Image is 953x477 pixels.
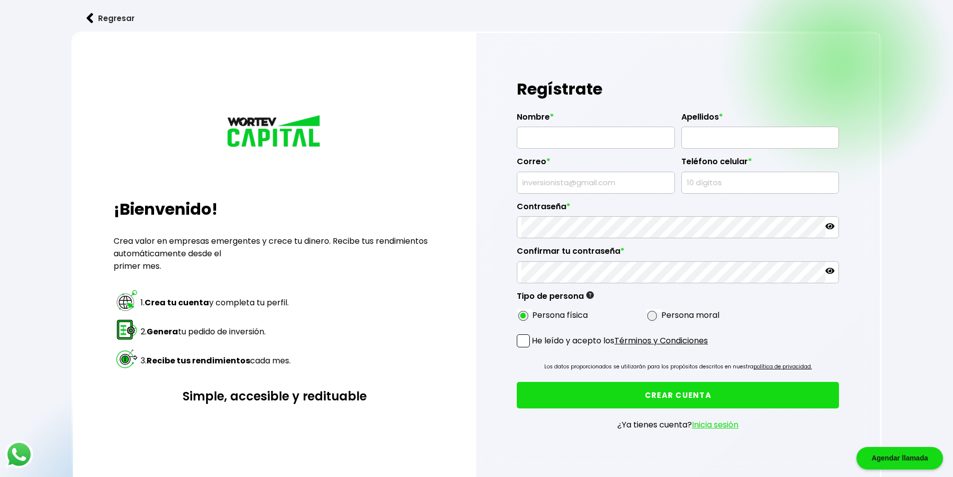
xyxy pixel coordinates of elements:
label: Teléfono celular [681,157,839,172]
input: inversionista@gmail.com [521,172,670,193]
h3: Simple, accesible y redituable [114,387,436,405]
p: He leído y acepto los [532,334,708,347]
img: flecha izquierda [87,13,94,24]
a: política de privacidad. [753,363,812,370]
label: Correo [517,157,675,172]
label: Contraseña [517,202,839,217]
img: paso 3 [115,347,139,370]
label: Tipo de persona [517,291,594,306]
a: Términos y Condiciones [614,335,708,346]
img: paso 2 [115,318,139,341]
label: Persona física [532,309,588,321]
p: ¿Ya tienes cuenta? [617,418,738,431]
div: Agendar llamada [856,447,943,469]
img: logos_whatsapp-icon.242b2217.svg [5,440,33,468]
td: 1. y completa tu perfil. [140,288,291,316]
strong: Genera [147,326,178,337]
label: Nombre [517,112,675,127]
img: paso 1 [115,289,139,312]
p: Los datos proporcionados se utilizarán para los propósitos descritos en nuestra [544,362,812,372]
button: CREAR CUENTA [517,382,839,408]
h2: ¡Bienvenido! [114,197,436,221]
strong: Recibe tus rendimientos [147,355,250,366]
h1: Regístrate [517,74,839,104]
img: logo_wortev_capital [225,114,325,151]
label: Confirmar tu contraseña [517,246,839,261]
td: 2. tu pedido de inversión. [140,317,291,345]
img: gfR76cHglkPwleuBLjWdxeZVvX9Wp6JBDmjRYY8JYDQn16A2ICN00zLTgIroGa6qie5tIuWH7V3AapTKqzv+oMZsGfMUqL5JM... [586,291,594,299]
strong: Crea tu cuenta [145,297,209,308]
a: Inicia sesión [692,419,738,430]
p: Crea valor en empresas emergentes y crece tu dinero. Recibe tus rendimientos automáticamente desd... [114,235,436,272]
label: Apellidos [681,112,839,127]
input: 10 dígitos [686,172,835,193]
button: Regresar [72,5,150,32]
label: Persona moral [661,309,719,321]
td: 3. cada mes. [140,346,291,374]
a: flecha izquierdaRegresar [72,5,881,32]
